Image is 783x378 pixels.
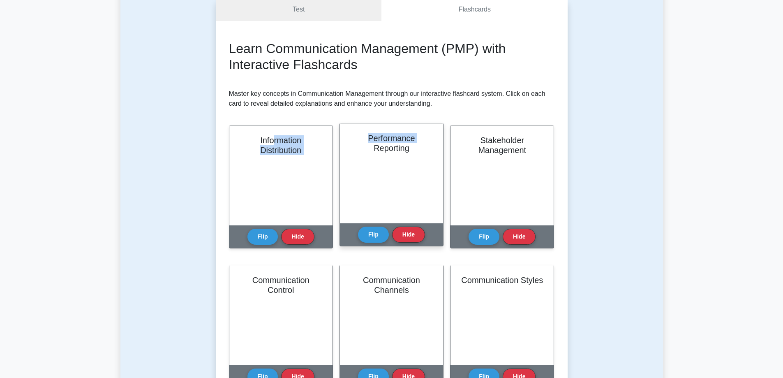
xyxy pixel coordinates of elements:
button: Hide [503,229,536,245]
h2: Performance Reporting [350,133,433,153]
button: Flip [469,229,499,245]
h2: Learn Communication Management (PMP) with Interactive Flashcards [229,41,554,72]
button: Flip [247,229,278,245]
h2: Stakeholder Management [460,135,544,155]
h2: Communication Styles [460,275,544,285]
h2: Information Distribution [239,135,323,155]
h2: Communication Control [239,275,323,295]
button: Hide [392,227,425,243]
button: Flip [358,227,389,243]
h2: Communication Channels [350,275,433,295]
button: Hide [281,229,314,245]
p: Master key concepts in Communication Management through our interactive flashcard system. Click o... [229,89,554,109]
